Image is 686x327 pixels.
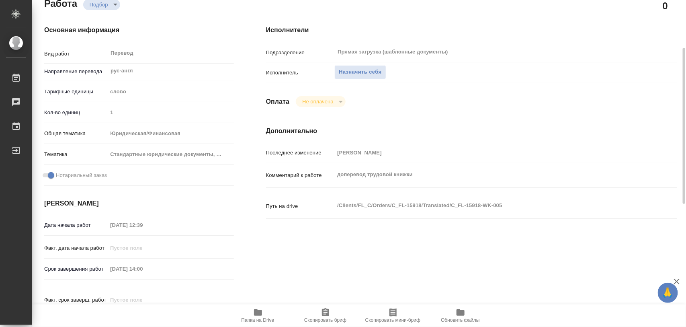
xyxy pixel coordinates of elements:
[334,147,643,158] input: Пустое поле
[266,49,335,57] p: Подразделение
[107,294,178,306] input: Пустое поле
[44,244,107,252] p: Факт. дата начала работ
[44,88,107,96] p: Тарифные единицы
[44,296,107,304] p: Факт. срок заверш. работ
[339,68,381,77] span: Назначить себя
[334,168,643,181] textarea: доперевод трудовой книжки
[224,304,292,327] button: Папка на Drive
[365,317,420,323] span: Скопировать мини-бриф
[44,265,107,273] p: Срок завершения работ
[44,109,107,117] p: Кол-во единиц
[107,263,178,275] input: Пустое поле
[266,126,677,136] h4: Дополнительно
[107,148,233,161] div: Стандартные юридические документы, договоры, уставы
[266,25,677,35] h4: Исполнители
[292,304,359,327] button: Скопировать бриф
[44,68,107,76] p: Направление перевода
[359,304,427,327] button: Скопировать мини-бриф
[334,199,643,212] textarea: /Clients/FL_C/Orders/C_FL-15918/Translated/C_FL-15918-WK-005
[107,219,178,231] input: Пустое поле
[107,127,233,140] div: Юридическая/Финансовая
[266,149,335,157] p: Последнее изменение
[44,199,234,208] h4: [PERSON_NAME]
[44,25,234,35] h4: Основная информация
[56,171,107,179] span: Нотариальный заказ
[266,69,335,77] p: Исполнитель
[44,221,107,229] p: Дата начала работ
[427,304,494,327] button: Обновить файлы
[107,85,233,99] div: слово
[441,317,480,323] span: Обновить файлы
[107,107,233,118] input: Пустое поле
[266,97,290,107] h4: Оплата
[87,1,111,8] button: Подбор
[304,317,346,323] span: Скопировать бриф
[296,96,345,107] div: Подбор
[658,283,678,303] button: 🙏
[107,242,178,254] input: Пустое поле
[44,150,107,158] p: Тематика
[334,65,386,79] button: Назначить себя
[266,171,335,179] p: Комментарий к работе
[242,317,274,323] span: Папка на Drive
[300,98,336,105] button: Не оплачена
[266,202,335,210] p: Путь на drive
[44,50,107,58] p: Вид работ
[661,284,675,301] span: 🙏
[44,130,107,138] p: Общая тематика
